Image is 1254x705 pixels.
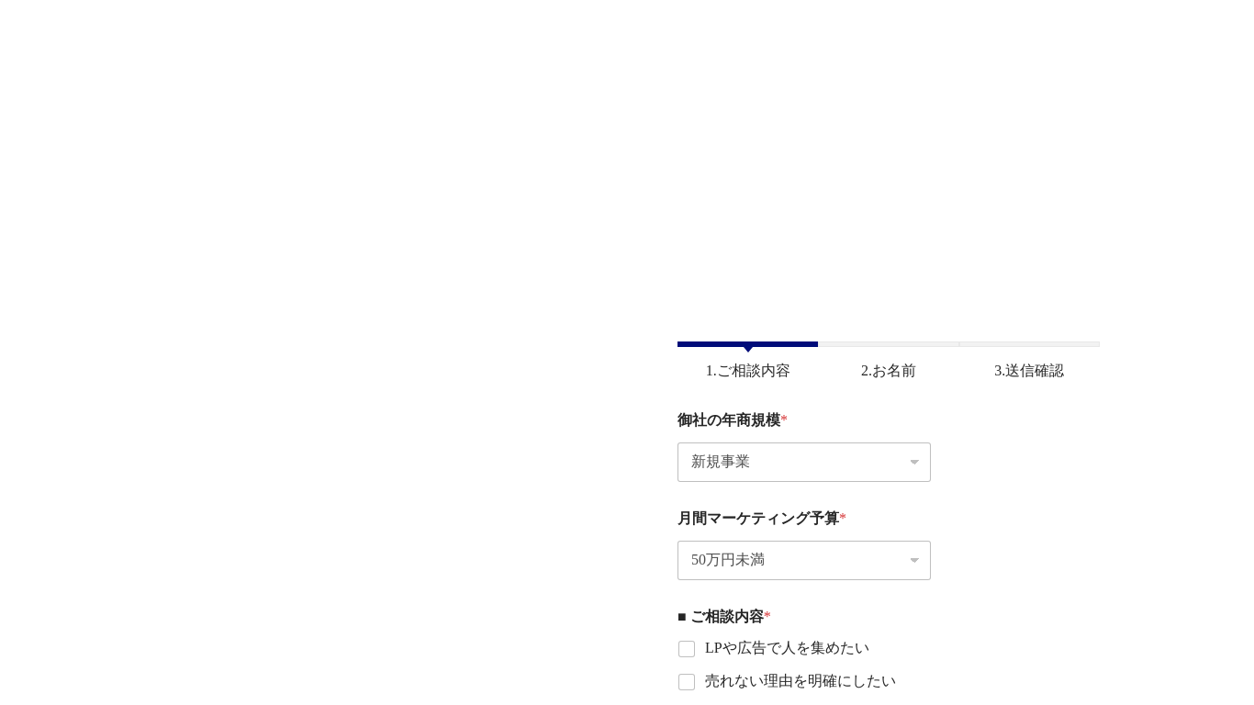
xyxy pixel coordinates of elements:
[818,341,958,347] span: 2
[692,362,804,379] span: 1.ご相談内容
[847,362,930,379] span: 2.お名前
[980,362,1078,379] span: 3.送信確認
[959,341,1100,347] span: 3
[677,608,771,625] legend: ■ ご相談内容
[677,411,788,429] label: 御社の年商規模
[694,672,896,691] label: 売れない理由を明確にしたい
[677,341,818,347] span: 1
[694,639,869,658] label: LPや広告で人を集めたい
[677,509,846,527] label: 月間マーケティング予算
